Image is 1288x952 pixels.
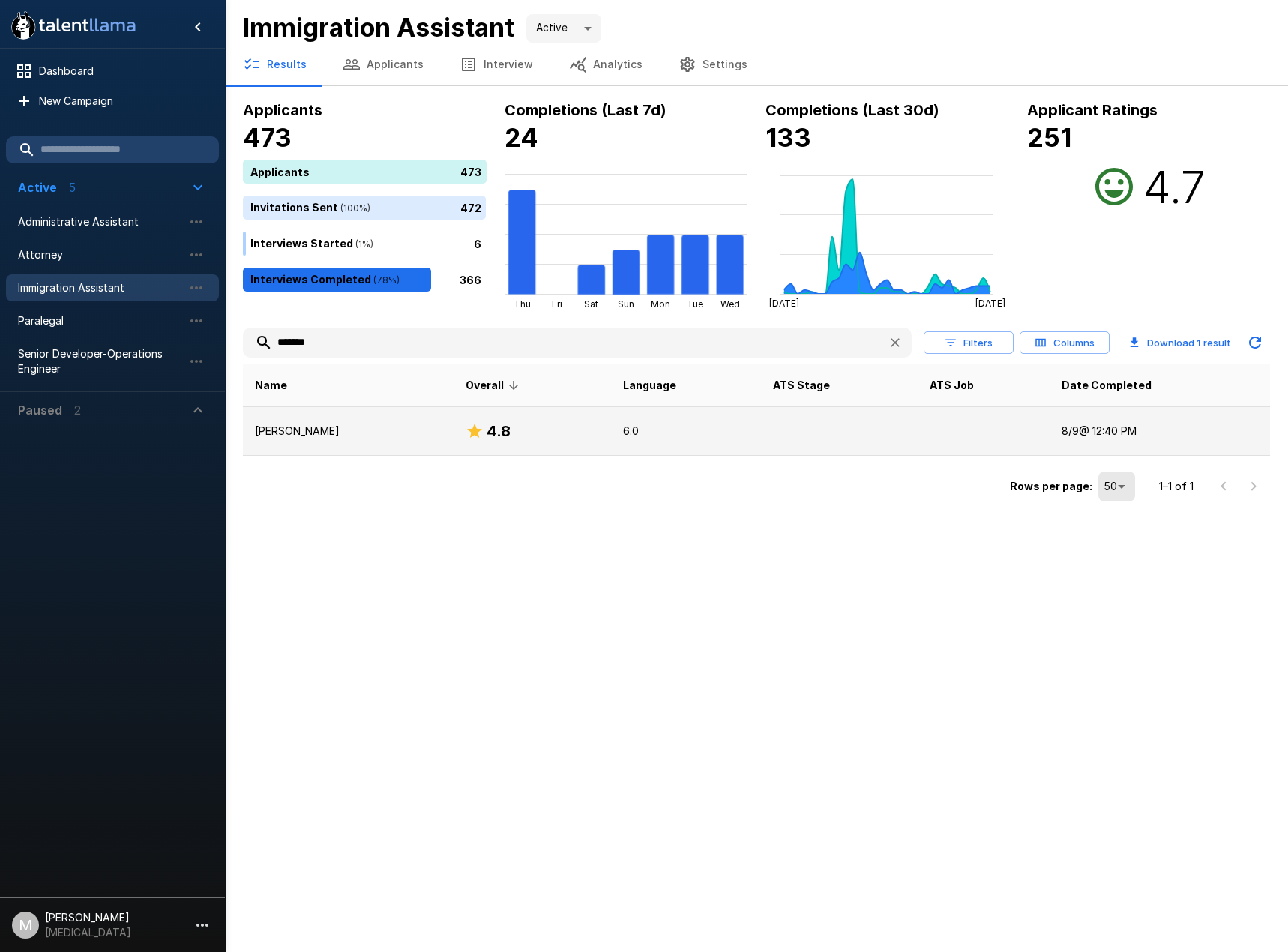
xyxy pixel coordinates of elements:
tspan: Fri [551,298,562,310]
span: Language [623,376,676,394]
div: Active [526,14,601,43]
p: 6 [474,235,481,251]
button: Settings [660,43,765,85]
button: Applicants [325,43,442,85]
b: 133 [765,122,811,153]
p: 1–1 of 1 [1159,479,1194,494]
p: [PERSON_NAME] [255,424,442,439]
tspan: [DATE] [975,298,1005,309]
span: ATS Job [930,376,974,394]
button: Columns [1020,331,1110,355]
p: 473 [460,163,481,179]
span: ATS Stage [773,376,830,394]
b: Immigration Assistant [243,12,514,43]
b: 473 [243,122,292,153]
button: Filters [924,331,1014,355]
tspan: Sun [618,298,634,310]
p: 366 [460,271,481,287]
b: Completions (Last 7d) [505,101,666,119]
div: 50 [1098,472,1135,501]
p: 6.0 [623,424,748,439]
p: 472 [460,199,481,215]
b: Applicant Ratings [1027,101,1158,119]
td: 8/9 @ 12:40 PM [1050,407,1270,456]
tspan: Wed [720,298,740,310]
h2: 4.7 [1143,160,1206,214]
tspan: Mon [651,298,670,310]
b: Completions (Last 30d) [765,101,939,119]
b: 1 [1197,337,1201,349]
span: Overall [466,376,523,394]
button: Updated Today - 2:06 PM [1240,328,1270,358]
button: Interview [442,43,551,85]
b: 24 [505,122,538,153]
tspan: Sat [584,298,598,310]
b: 251 [1027,122,1071,153]
span: Date Completed [1062,376,1152,394]
tspan: [DATE] [769,298,799,309]
tspan: Thu [513,298,530,310]
button: Results [225,43,325,85]
h6: 4.8 [487,419,511,443]
b: Applicants [243,101,322,119]
p: Rows per page: [1010,479,1092,494]
span: Name [255,376,287,394]
button: Download 1 result [1123,328,1237,358]
tspan: Tue [687,298,703,310]
button: Analytics [551,43,660,85]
